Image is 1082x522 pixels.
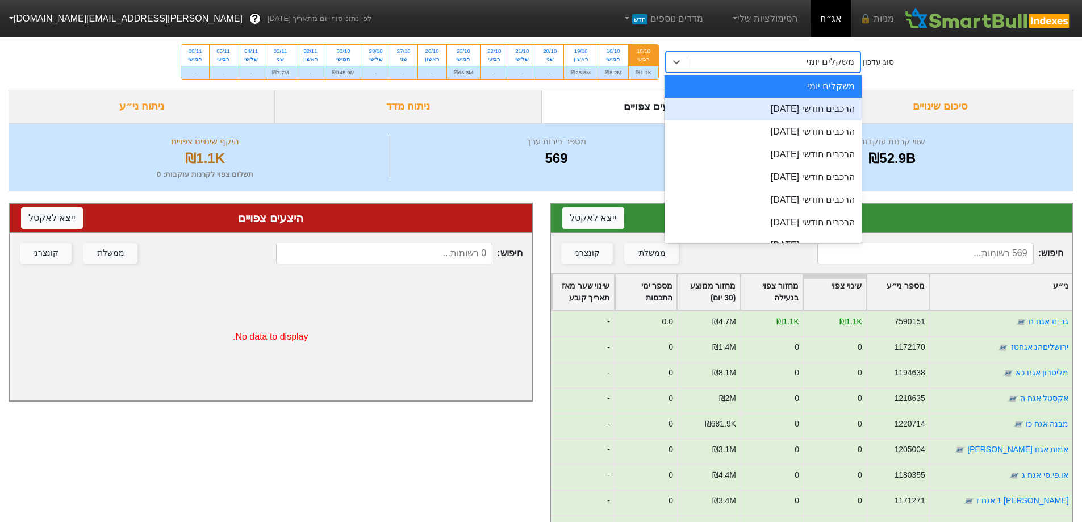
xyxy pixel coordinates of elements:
[712,469,736,481] div: ₪4.4M
[571,47,591,55] div: 19/10
[552,274,614,310] div: Toggle SortBy
[454,47,474,55] div: 23/10
[605,47,621,55] div: 16/10
[515,47,529,55] div: 21/10
[624,243,679,264] button: ממשלתי
[605,55,621,63] div: חמישי
[303,55,318,63] div: ראשון
[21,210,520,227] div: היצעים צפויים
[216,47,230,55] div: 05/11
[804,274,866,310] div: Toggle SortBy
[447,66,481,79] div: ₪66.3M
[858,392,862,404] div: 0
[867,274,929,310] div: Toggle SortBy
[244,47,258,55] div: 04/11
[795,418,799,430] div: 0
[1015,316,1026,328] img: tase link
[562,210,1062,227] div: ביקושים צפויים
[669,495,673,507] div: 0
[894,392,925,404] div: 1218635
[894,316,925,328] div: 7590151
[425,47,440,55] div: 26/10
[665,98,862,120] div: הרכבים חודשי [DATE]
[636,47,651,55] div: 15/10
[1015,368,1068,377] a: מליסרון אגח כא
[1025,419,1068,428] a: מבנה אגח כו
[726,7,802,30] a: הסימולציות שלי
[712,367,736,379] div: ₪8.1M
[268,13,371,24] span: לפי נתוני סוף יום מתאריך [DATE]
[23,169,387,180] div: תשלום צפוי לקרנות עוקבות : 0
[543,55,557,63] div: שני
[637,247,666,260] div: ממשלתי
[598,66,628,79] div: ₪8.2M
[515,55,529,63] div: שלישי
[332,55,355,63] div: חמישי
[397,47,411,55] div: 27/10
[817,243,1034,264] input: 569 רשומות...
[237,66,265,79] div: -
[574,247,600,260] div: קונצרני
[665,120,862,143] div: הרכבים חודשי [DATE]
[10,273,532,400] div: No data to display.
[369,47,383,55] div: 28/10
[303,47,318,55] div: 02/11
[325,66,362,79] div: ₪145.9M
[807,90,1073,123] div: סיכום שינויים
[369,55,383,63] div: שלישי
[863,56,894,68] div: סוג עדכון
[393,135,719,148] div: מספר ניירות ערך
[704,418,736,430] div: ₪681.9K
[678,274,740,310] div: Toggle SortBy
[795,444,799,456] div: 0
[1002,368,1013,379] img: tase link
[858,495,862,507] div: 0
[967,445,1068,454] a: אמות אגח [PERSON_NAME]
[20,243,72,264] button: קונצרני
[543,47,557,55] div: 20/10
[362,66,390,79] div: -
[564,66,598,79] div: ₪25.8M
[776,316,799,328] div: ₪1.1K
[665,234,862,257] div: הרכבים חודשי [DATE]
[418,66,446,79] div: -
[1028,317,1068,326] a: גב ים אגח ח
[188,47,202,55] div: 06/11
[894,341,925,353] div: 1172170
[1020,394,1068,403] a: אקסטל אגח ה
[636,55,651,63] div: רביעי
[33,247,59,260] div: קונצרני
[244,55,258,63] div: שלישי
[551,387,614,413] div: -
[551,439,614,464] div: -
[276,243,522,264] span: חיפוש :
[1006,393,1018,404] img: tase link
[393,148,719,169] div: 569
[858,418,862,430] div: 0
[997,342,1009,353] img: tase link
[718,392,736,404] div: ₪2M
[712,444,736,456] div: ₪3.1M
[669,367,673,379] div: 0
[665,75,862,98] div: משקלים יומי
[858,341,862,353] div: 0
[481,66,508,79] div: -
[551,362,614,387] div: -
[976,496,1068,505] a: [PERSON_NAME] 1 אגח ז
[894,495,925,507] div: 1171271
[839,316,862,328] div: ₪1.1K
[562,207,624,229] button: ייצא לאקסל
[571,55,591,63] div: ראשון
[795,495,799,507] div: 0
[454,55,474,63] div: חמישי
[662,316,672,328] div: 0.0
[669,469,673,481] div: 0
[487,47,501,55] div: 22/10
[210,66,237,79] div: -
[1008,470,1020,481] img: tase link
[615,274,677,310] div: Toggle SortBy
[665,143,862,166] div: הרכבים חודשי [DATE]
[669,418,673,430] div: 0
[296,66,325,79] div: -
[795,392,799,404] div: 0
